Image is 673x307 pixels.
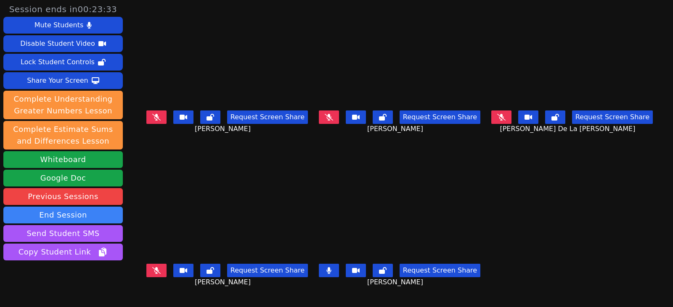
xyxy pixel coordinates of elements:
[400,264,480,277] button: Request Screen Share
[3,225,123,242] button: Send Student SMS
[3,151,123,168] button: Whiteboard
[34,18,83,32] div: Mute Students
[21,55,95,69] div: Lock Student Controls
[3,91,123,119] button: Complete Understanding Greater Numbers Lesson
[3,121,123,150] button: Complete Estimate Sums and Differences Lesson
[367,124,425,134] span: [PERSON_NAME]
[20,37,95,50] div: Disable Student Video
[3,207,123,223] button: End Session
[572,110,653,124] button: Request Screen Share
[3,188,123,205] a: Previous Sessions
[400,110,480,124] button: Request Screen Share
[19,246,108,258] span: Copy Student Link
[195,277,253,287] span: [PERSON_NAME]
[3,17,123,34] button: Mute Students
[27,74,88,87] div: Share Your Screen
[3,54,123,71] button: Lock Student Controls
[3,170,123,186] a: Google Doc
[9,3,117,15] span: Session ends in
[195,124,253,134] span: [PERSON_NAME]
[3,35,123,52] button: Disable Student Video
[227,110,308,124] button: Request Screen Share
[500,124,637,134] span: [PERSON_NAME] De La [PERSON_NAME]
[3,72,123,89] button: Share Your Screen
[367,277,425,287] span: [PERSON_NAME]
[78,4,117,14] time: 00:23:33
[227,264,308,277] button: Request Screen Share
[3,244,123,260] button: Copy Student Link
